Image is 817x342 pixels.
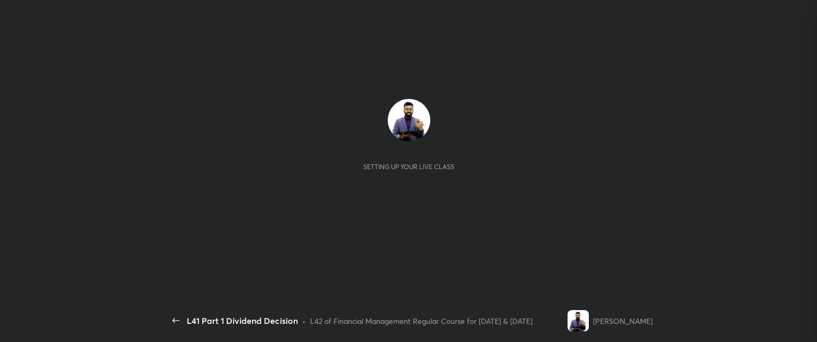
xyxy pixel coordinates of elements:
div: Setting up your live class [363,163,454,171]
div: L42 of Financial Management Regular Course for [DATE] & [DATE] [310,315,532,327]
div: • [302,315,306,327]
div: L41 Part 1 Dividend Decision [187,314,298,327]
img: 78d879e9ade943c4a63fa74a256d960a.jpg [388,99,430,141]
div: [PERSON_NAME] [593,315,653,327]
img: 78d879e9ade943c4a63fa74a256d960a.jpg [568,310,589,331]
